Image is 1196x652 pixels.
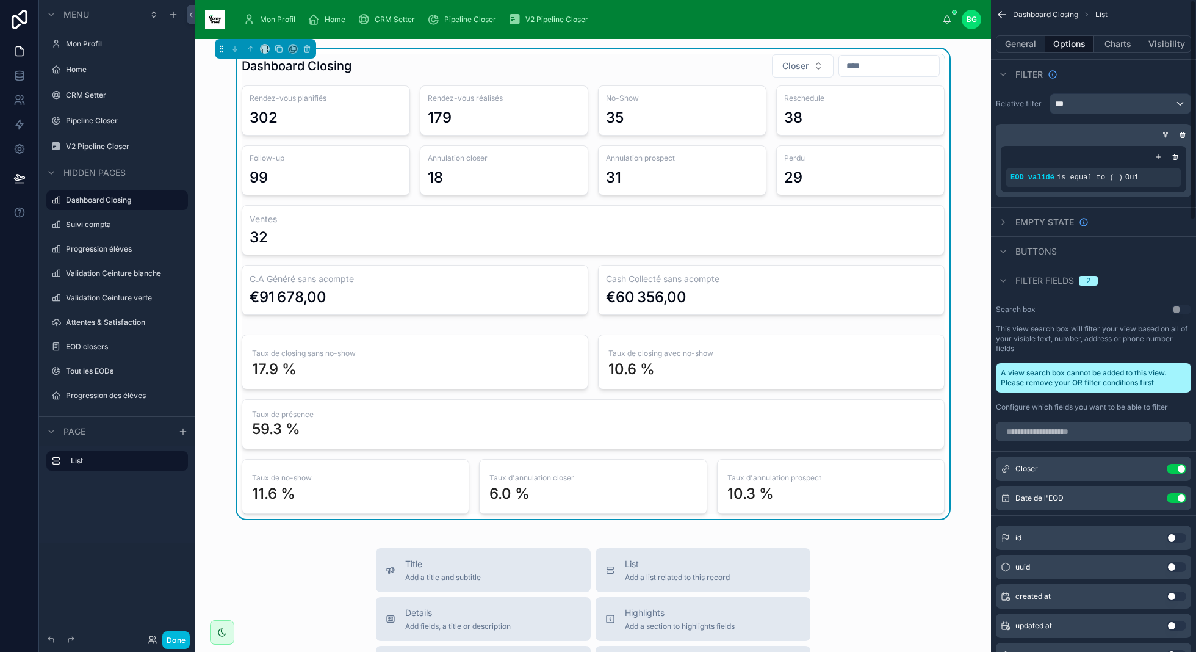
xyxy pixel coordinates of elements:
label: Validation Ceinture verte [66,293,181,303]
span: Closer [782,60,809,72]
div: 32 [250,228,268,247]
div: A view search box cannot be added to this view. Please remove your OR filter conditions first [996,363,1191,393]
span: Oui [1125,173,1139,182]
span: created at [1015,592,1051,601]
label: Tout les EODs [66,366,181,376]
label: Mon Profil [66,39,181,49]
span: EOD validé [1010,173,1054,182]
span: Title [405,558,481,570]
a: CRM Setter [354,9,423,31]
div: 31 [606,168,621,187]
label: Home [66,65,181,74]
span: Taux d'annulation closer [489,473,574,482]
span: Taux de closing sans no-show [252,349,356,358]
label: V2 Pipeline Closer [66,142,181,151]
div: €91 678,00 [250,288,326,307]
h1: Dashboard Closing [242,57,351,74]
label: Search box [996,305,1036,314]
button: General [996,35,1045,53]
button: ListAdd a list related to this record [596,548,810,592]
label: EOD closers [66,342,181,352]
label: Progression élèves [66,244,181,254]
span: Rendez-vous planifiés [250,93,402,103]
span: Annulation closer [428,153,580,163]
a: Home [304,9,354,31]
h3: Cash Collecté sans acompte [606,273,937,285]
span: id [1015,533,1021,543]
span: Taux de présence [252,410,934,419]
div: 99 [250,168,268,187]
div: 18 [428,168,443,187]
span: Dashboard Closing [1013,10,1078,20]
span: Add fields, a title or description [405,621,511,631]
label: Configure which fields you want to be able to filter [996,402,1168,412]
span: Rendez-vous réalisés [428,93,580,103]
span: Filter [1015,68,1043,81]
span: Mon Profil [260,15,295,24]
button: DetailsAdd fields, a title or description [376,597,591,641]
img: App logo [205,10,225,29]
span: Add a section to highlights fields [625,621,735,631]
span: Add a title and subtitle [405,573,481,582]
h3: Ventes [250,213,937,225]
button: Select Button [772,54,834,78]
button: TitleAdd a title and subtitle [376,548,591,592]
div: 10.6 % [608,360,934,379]
div: €60 356,00 [606,288,686,307]
span: BG [967,15,977,24]
span: Follow-up [250,153,402,163]
span: Highlights [625,607,735,619]
label: Dashboard Closing [66,195,181,205]
span: Menu [63,9,89,21]
div: 35 [606,108,624,128]
label: Validation Ceinture blanche [66,269,181,278]
span: List [1095,10,1108,20]
div: 11.6 % [252,484,459,504]
span: Filter fields [1015,275,1074,287]
button: Options [1045,35,1094,53]
label: Pipeline Closer [66,116,181,126]
label: Attentes & Satisfaction [66,317,181,327]
span: Home [325,15,345,24]
div: 179 [428,108,452,128]
span: uuid [1015,562,1030,572]
span: Page [63,426,85,438]
span: Taux d'annulation prospect [727,473,821,482]
a: CRM Setter [66,90,181,100]
div: 10.3 % [727,484,934,504]
div: 29 [784,168,802,187]
span: Taux de closing avec no-show [608,349,713,358]
span: No-Show [606,93,758,103]
span: Empty state [1015,216,1074,228]
a: Mon Profil [239,9,304,31]
span: List [625,558,730,570]
span: updated at [1015,621,1052,631]
button: Visibility [1142,35,1191,53]
div: 17.9 % [252,360,578,379]
span: Taux de no-show [252,473,312,482]
div: 59.3 % [252,419,934,439]
label: List [71,456,178,466]
span: Add a list related to this record [625,573,730,582]
span: Date de l'EOD [1015,493,1064,503]
label: Suivi compta [66,220,181,230]
h3: C.A Généré sans acompte [250,273,580,285]
button: HighlightsAdd a section to highlights fields [596,597,810,641]
span: Closer [1015,464,1038,474]
div: 302 [250,108,278,128]
a: V2 Pipeline Closer [505,9,597,31]
span: Hidden pages [63,167,126,179]
a: Pipeline Closer [423,9,505,31]
label: Relative filter [996,99,1045,109]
